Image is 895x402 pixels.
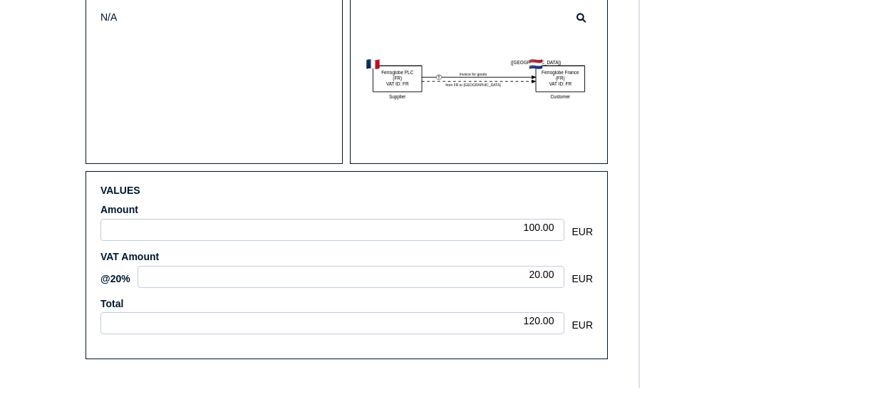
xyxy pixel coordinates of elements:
[381,70,413,76] text: Ferroglobe PLC
[100,204,593,215] label: Amount
[556,76,565,81] text: (FR)
[386,81,409,86] text: VAT ID: FR
[571,319,593,331] span: EUR
[445,83,501,87] textpath: from FR to [GEOGRAPHIC_DATA]
[389,94,406,100] text: Supplier
[438,75,440,80] text: T
[138,266,565,288] div: 20.00
[550,94,571,99] text: Customer
[549,81,571,86] text: VAT ID: FR
[571,226,593,237] span: EUR
[100,251,593,262] label: VAT Amount
[100,312,564,334] div: 120.00
[100,298,593,309] label: Total
[460,73,487,77] textpath: Invoice for goods
[100,273,130,284] label: @20%
[542,70,579,76] text: Ferroglobe France
[100,186,593,194] h3: Values
[511,60,562,66] text: ([GEOGRAPHIC_DATA])
[100,11,200,23] div: N/A
[100,219,564,241] div: 100.00
[393,76,402,81] text: (FR)
[571,273,593,284] span: EUR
